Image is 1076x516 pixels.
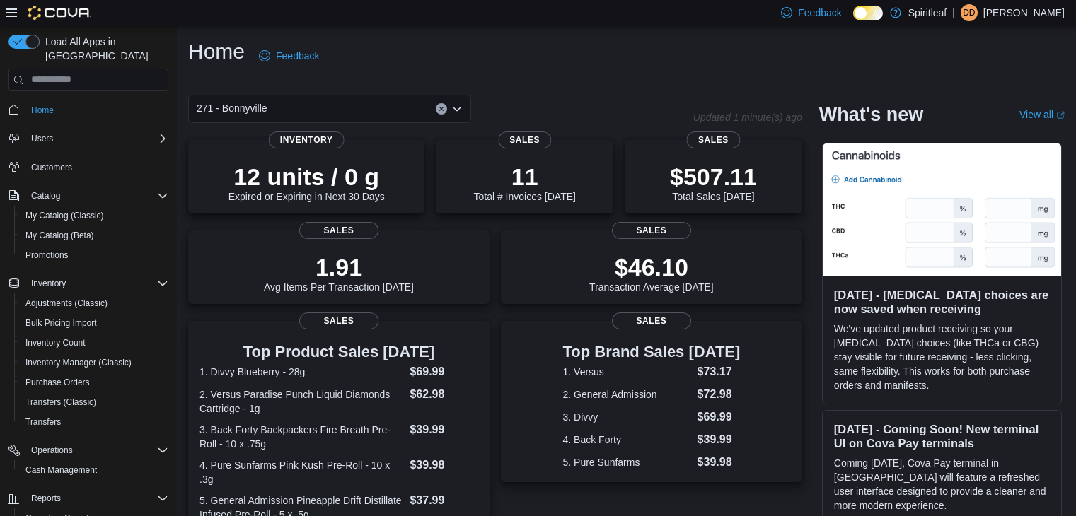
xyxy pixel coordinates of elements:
button: Purchase Orders [14,373,174,392]
a: Transfers (Classic) [20,394,102,411]
span: Purchase Orders [20,374,168,391]
div: Avg Items Per Transaction [DATE] [264,253,414,293]
h1: Home [188,37,245,66]
dd: $39.98 [698,454,741,471]
h3: Top Brand Sales [DATE] [563,344,741,360]
button: Clear input [436,103,447,115]
dd: $73.17 [698,363,741,380]
button: Operations [25,442,79,459]
span: DD [963,4,975,21]
button: Customers [3,157,174,177]
span: Bulk Pricing Import [20,315,168,332]
button: Cash Management [14,460,174,480]
button: My Catalog (Classic) [14,206,174,225]
p: | [952,4,955,21]
a: Inventory Count [20,334,91,351]
p: Coming [DATE], Cova Pay terminal in [GEOGRAPHIC_DATA] will feature a refreshed user interface des... [834,456,1050,512]
p: 12 units / 0 g [228,163,385,191]
p: $507.11 [670,163,757,191]
button: Bulk Pricing Import [14,313,174,333]
p: 1.91 [264,253,414,281]
div: Total # Invoices [DATE] [473,163,575,202]
span: Inventory Count [25,337,86,348]
a: Home [25,102,59,119]
span: Transfers [20,414,168,430]
dt: 4. Back Forty [563,433,692,447]
span: Adjustments (Classic) [20,295,168,312]
button: Open list of options [451,103,463,115]
dd: $39.98 [410,457,478,474]
a: Inventory Manager (Classic) [20,354,137,371]
p: 11 [473,163,575,191]
p: Spiritleaf [908,4,947,21]
span: Customers [31,162,72,173]
span: Sales [299,312,378,329]
a: Promotions [20,247,74,264]
a: Feedback [253,42,325,70]
button: Adjustments (Classic) [14,293,174,313]
a: Cash Management [20,462,103,479]
div: Donna D [961,4,978,21]
span: Users [25,130,168,147]
div: Total Sales [DATE] [670,163,757,202]
span: Home [25,101,168,119]
button: Reports [3,488,174,508]
button: Catalog [3,186,174,206]
h2: What's new [819,103,923,126]
span: Cash Management [25,464,97,476]
div: Transaction Average [DATE] [589,253,714,293]
span: 271 - Bonnyville [197,100,267,117]
span: Inventory [31,278,66,289]
span: Cash Management [20,462,168,479]
dt: 3. Back Forty Backpackers Fire Breath Pre-Roll - 10 x .75g [199,423,404,451]
a: My Catalog (Beta) [20,227,100,244]
dt: 5. Pure Sunfarms [563,455,692,469]
a: Adjustments (Classic) [20,295,113,312]
button: Operations [3,440,174,460]
button: Inventory [25,275,71,292]
span: Feedback [798,6,841,20]
a: View allExternal link [1019,109,1065,120]
span: Load All Apps in [GEOGRAPHIC_DATA] [40,35,168,63]
a: Transfers [20,414,66,430]
span: Transfers (Classic) [25,397,96,408]
span: My Catalog (Beta) [25,230,94,241]
dt: 2. Versus Paradise Punch Liquid Diamonds Cartridge - 1g [199,387,404,416]
span: Inventory [25,275,168,292]
img: Cova [28,6,91,20]
span: Transfers (Classic) [20,394,168,411]
dt: 3. Divvy [563,410,692,424]
button: Users [3,129,174,148]
span: Promotions [25,250,69,261]
input: Dark Mode [853,6,883,20]
dd: $37.99 [410,492,478,509]
a: My Catalog (Classic) [20,207,110,224]
span: Purchase Orders [25,377,90,388]
dt: 1. Divvy Blueberry - 28g [199,365,404,379]
span: Reports [25,490,168,507]
h3: Top Product Sales [DATE] [199,344,478,360]
span: Inventory Count [20,334,168,351]
span: Home [31,105,54,116]
button: Users [25,130,59,147]
dt: 1. Versus [563,365,692,379]
svg: External link [1056,111,1065,119]
dd: $39.99 [410,421,478,438]
dd: $62.98 [410,386,478,403]
span: Catalog [31,190,60,201]
span: Customers [25,158,168,176]
span: Sales [687,131,740,148]
p: [PERSON_NAME] [983,4,1065,21]
button: Inventory Count [14,333,174,353]
span: Bulk Pricing Import [25,317,97,329]
span: My Catalog (Classic) [25,210,104,221]
span: Transfers [25,416,61,428]
button: Transfers [14,412,174,432]
span: Sales [299,222,378,239]
button: Home [3,100,174,120]
span: Reports [31,493,61,504]
span: Feedback [276,49,319,63]
p: $46.10 [589,253,714,281]
dd: $72.98 [698,386,741,403]
span: Operations [25,442,168,459]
